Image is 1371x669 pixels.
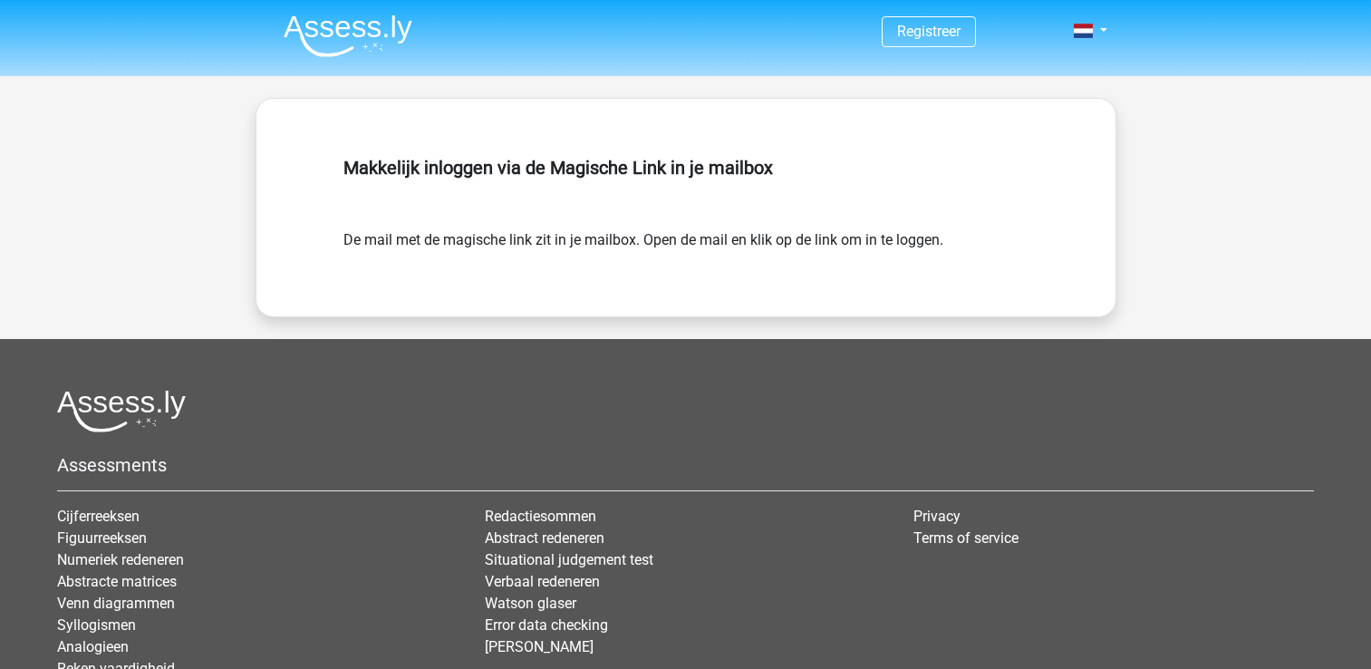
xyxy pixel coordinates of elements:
a: Abstract redeneren [485,529,604,547]
h5: Makkelijk inloggen via de Magische Link in je mailbox [343,157,1028,179]
img: Assessly [284,15,412,57]
a: Error data checking [485,616,608,634]
a: Venn diagrammen [57,595,175,612]
a: Privacy [913,508,961,525]
a: Registreer [897,23,961,40]
a: [PERSON_NAME] [485,638,594,655]
a: Redactiesommen [485,508,596,525]
a: Abstracte matrices [57,573,177,590]
a: Cijferreeksen [57,508,140,525]
a: Syllogismen [57,616,136,634]
h5: Assessments [57,454,1314,476]
a: Numeriek redeneren [57,551,184,568]
a: Terms of service [913,529,1019,547]
a: Situational judgement test [485,551,653,568]
a: Watson glaser [485,595,576,612]
img: Assessly logo [57,390,186,432]
a: Verbaal redeneren [485,573,600,590]
a: Figuurreeksen [57,529,147,547]
a: Analogieen [57,638,129,655]
form: De mail met de magische link zit in je mailbox. Open de mail en klik op de link om in te loggen. [343,229,1028,251]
